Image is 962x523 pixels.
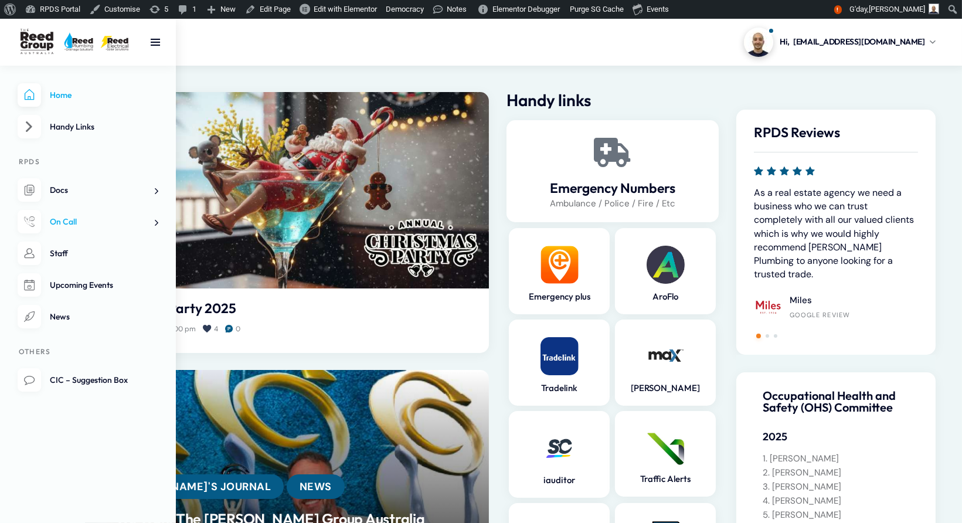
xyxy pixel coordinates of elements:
h4: Miles [790,295,850,307]
span: CIC – Suggestion Box [50,375,128,385]
span: Home [50,90,72,100]
span: Go to slide 1 [756,334,761,338]
p: Ambulance / Police / Fire / Etc [518,196,707,210]
a: 4 [203,324,226,334]
span: [PERSON_NAME] [869,5,925,13]
h5: 2025 [763,430,909,444]
span: Upcoming Events [50,280,113,290]
a: News [18,305,158,329]
a: 0 [226,324,248,334]
span: 0 [236,324,240,334]
a: CIC – Suggestion Box [18,368,158,392]
a: Christmas Party 2025 [103,300,471,317]
div: Google Review [790,311,850,319]
h4: Occupational Health and Safety (OHS) Committee [763,390,909,413]
img: Profile picture of Cristian C [744,28,773,57]
a: Upcoming Events [18,273,158,297]
a: Staff [18,242,158,266]
span: News [50,311,70,322]
a: Emergency plus [515,291,604,303]
span: 5:00 pm [168,324,196,334]
img: RPDS Portal [18,28,135,56]
h2: Handy links [507,92,719,108]
span: Go to slide 2 [766,334,769,338]
a: iauditor [515,474,604,486]
span: Staff [50,248,68,259]
a: Docs [18,178,158,202]
span: ! [834,5,842,14]
p: As a real estate agency we need a business who we can trust completely with all our valued client... [754,186,918,281]
span: Edit with Elementor [314,5,377,13]
a: [PERSON_NAME]'s Journal [103,474,284,499]
span: Docs [50,185,68,195]
a: AroFlo [621,291,710,303]
span: Hi, [780,36,790,48]
span: RPDS Reviews [754,124,840,141]
span: Go to slide 3 [774,334,777,338]
span: [EMAIL_ADDRESS][DOMAIN_NAME] [793,36,924,48]
a: Tradelink [515,382,604,394]
a: Emergency Numbers [598,138,627,167]
span: Handy Links [50,121,94,132]
a: Handy Links [18,115,158,139]
img: Miles [754,293,782,321]
a: Emergency Numbers [518,180,707,196]
a: Profile picture of Cristian CHi,[EMAIL_ADDRESS][DOMAIN_NAME] [744,28,936,57]
a: Home [18,83,158,107]
a: News [287,474,345,499]
p: 1. [PERSON_NAME] 2. [PERSON_NAME] 3. [PERSON_NAME] 4. [PERSON_NAME] 5. [PERSON_NAME] [763,451,909,522]
span: 4 [214,324,218,334]
a: Traffic Alerts [621,473,710,485]
span: On Call [50,216,77,227]
a: [PERSON_NAME] [621,382,710,394]
a: On Call [18,210,158,234]
img: Chao Ping Huang [918,242,946,270]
